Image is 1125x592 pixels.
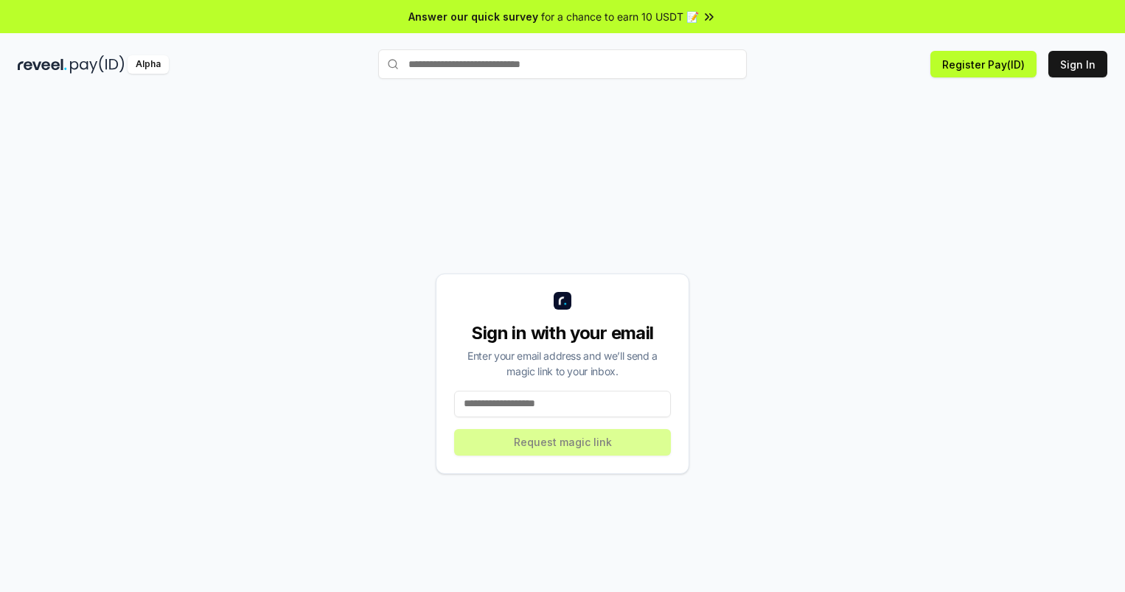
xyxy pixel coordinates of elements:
img: logo_small [554,292,571,310]
span: for a chance to earn 10 USDT 📝 [541,9,699,24]
div: Sign in with your email [454,321,671,345]
button: Register Pay(ID) [930,51,1037,77]
span: Answer our quick survey [408,9,538,24]
img: pay_id [70,55,125,74]
div: Alpha [128,55,169,74]
div: Enter your email address and we’ll send a magic link to your inbox. [454,348,671,379]
button: Sign In [1048,51,1107,77]
img: reveel_dark [18,55,67,74]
